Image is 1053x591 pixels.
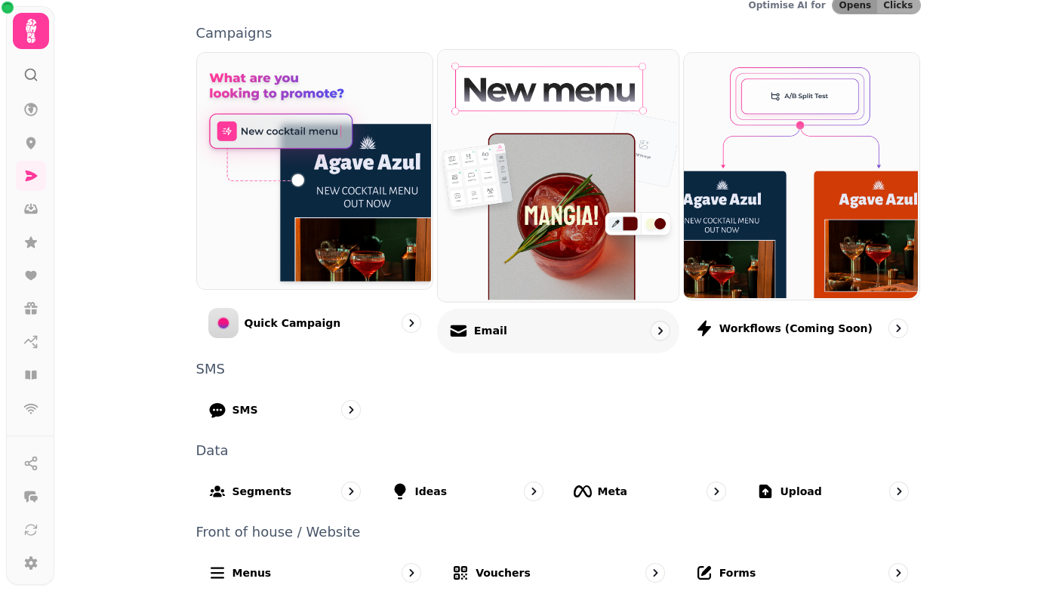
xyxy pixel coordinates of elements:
[719,565,756,580] p: Forms
[719,321,873,336] p: Workflows (coming soon)
[196,362,921,376] p: SMS
[781,484,822,499] p: Upload
[476,565,531,580] p: Vouchers
[436,48,677,300] img: Email
[598,484,628,499] p: Meta
[196,388,373,432] a: SMS
[196,26,921,40] p: Campaigns
[196,51,432,288] img: Quick Campaign
[883,1,913,10] span: Clicks
[196,469,373,513] a: Segments
[196,52,434,350] a: Quick CampaignQuick Campaign
[682,51,919,298] img: Workflows (coming soon)
[709,484,724,499] svg: go to
[437,49,679,353] a: EmailEmail
[232,484,292,499] p: Segments
[526,484,541,499] svg: go to
[562,469,738,513] a: Meta
[415,484,448,499] p: Ideas
[196,525,921,539] p: Front of house / Website
[839,1,872,10] span: Opens
[232,565,272,580] p: Menus
[474,323,507,338] p: Email
[652,323,667,338] svg: go to
[648,565,663,580] svg: go to
[891,321,906,336] svg: go to
[683,52,921,350] a: Workflows (coming soon)Workflows (coming soon)
[404,565,419,580] svg: go to
[196,444,921,457] p: Data
[343,484,359,499] svg: go to
[891,565,906,580] svg: go to
[379,469,556,513] a: Ideas
[891,484,907,499] svg: go to
[404,316,419,331] svg: go to
[232,402,258,417] p: SMS
[245,316,341,331] p: Quick Campaign
[343,402,359,417] svg: go to
[744,469,921,513] a: Upload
